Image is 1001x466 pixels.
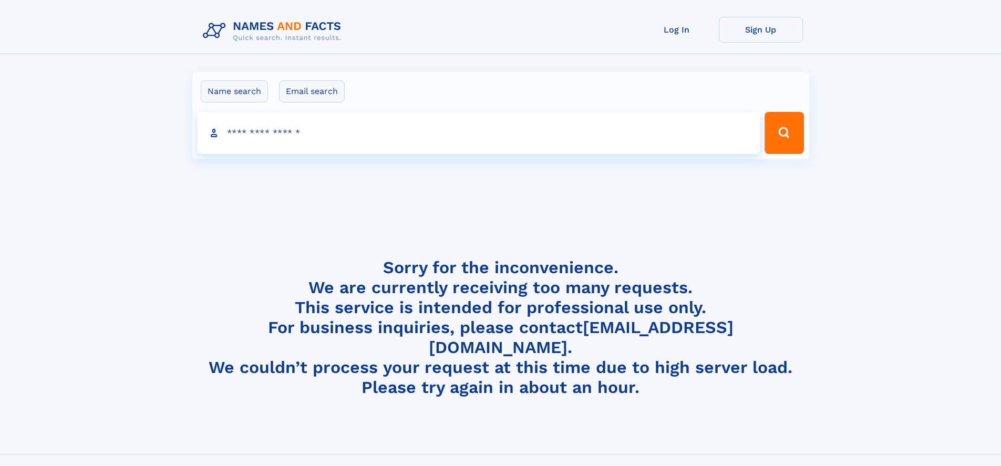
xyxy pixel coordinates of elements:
[429,317,734,357] a: [EMAIL_ADDRESS][DOMAIN_NAME]
[279,80,345,102] label: Email search
[765,112,803,154] button: Search Button
[201,80,268,102] label: Name search
[198,112,760,154] input: search input
[635,17,719,43] a: Log In
[199,17,350,45] img: Logo Names and Facts
[719,17,803,43] a: Sign Up
[199,257,803,398] h4: Sorry for the inconvenience. We are currently receiving too many requests. This service is intend...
